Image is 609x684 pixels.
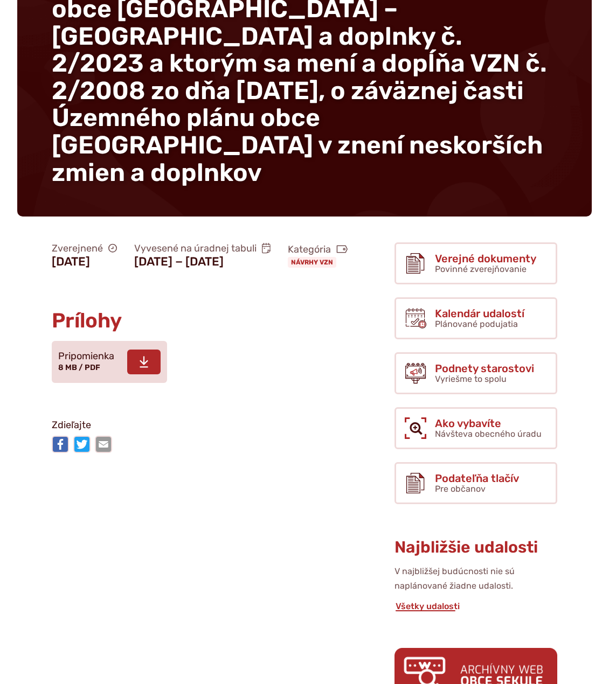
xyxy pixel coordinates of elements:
figcaption: [DATE] − [DATE] [134,255,271,269]
a: Verejné dokumenty Povinné zverejňovanie [395,242,557,284]
a: Ako vybavíte Návšteva obecného úradu [395,407,557,449]
h3: Najbližšie udalosti [395,539,557,556]
span: Kategória [288,243,348,256]
span: Vyriešme to spolu [435,374,507,384]
span: Podateľňa tlačív [435,472,519,484]
a: Podnety starostovi Vyriešme to spolu [395,352,557,394]
span: Podnety starostovi [435,362,534,374]
span: Vyvesené na úradnej tabuli [134,242,271,255]
span: Ako vybavíte [435,417,542,429]
p: Zdieľajte [52,417,395,434]
a: Návrhy VZN [288,257,336,268]
span: Plánované podujatia [435,319,518,329]
figcaption: [DATE] [52,255,117,269]
span: Návšteva obecného úradu [435,429,542,439]
img: Zdieľať e-mailom [95,436,112,453]
a: Všetky udalosti [395,601,461,611]
span: 8 MB / PDF [58,363,100,372]
a: Podateľňa tlačív Pre občanov [395,462,557,504]
span: Zverejnené [52,242,117,255]
a: Kalendár udalostí Plánované podujatia [395,297,557,339]
p: V najbližšej budúcnosti nie sú naplánované žiadne udalosti. [395,564,557,593]
span: Pripomienka [58,351,114,362]
h2: Prílohy [52,310,395,332]
a: Pripomienka 8 MB / PDF [52,341,167,383]
img: Zdieľať na Facebooku [52,436,69,453]
span: Verejné dokumenty [435,253,536,264]
img: Zdieľať na Twitteri [73,436,91,453]
span: Pre občanov [435,484,486,494]
span: Povinné zverejňovanie [435,264,527,274]
span: Kalendár udalostí [435,308,524,319]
